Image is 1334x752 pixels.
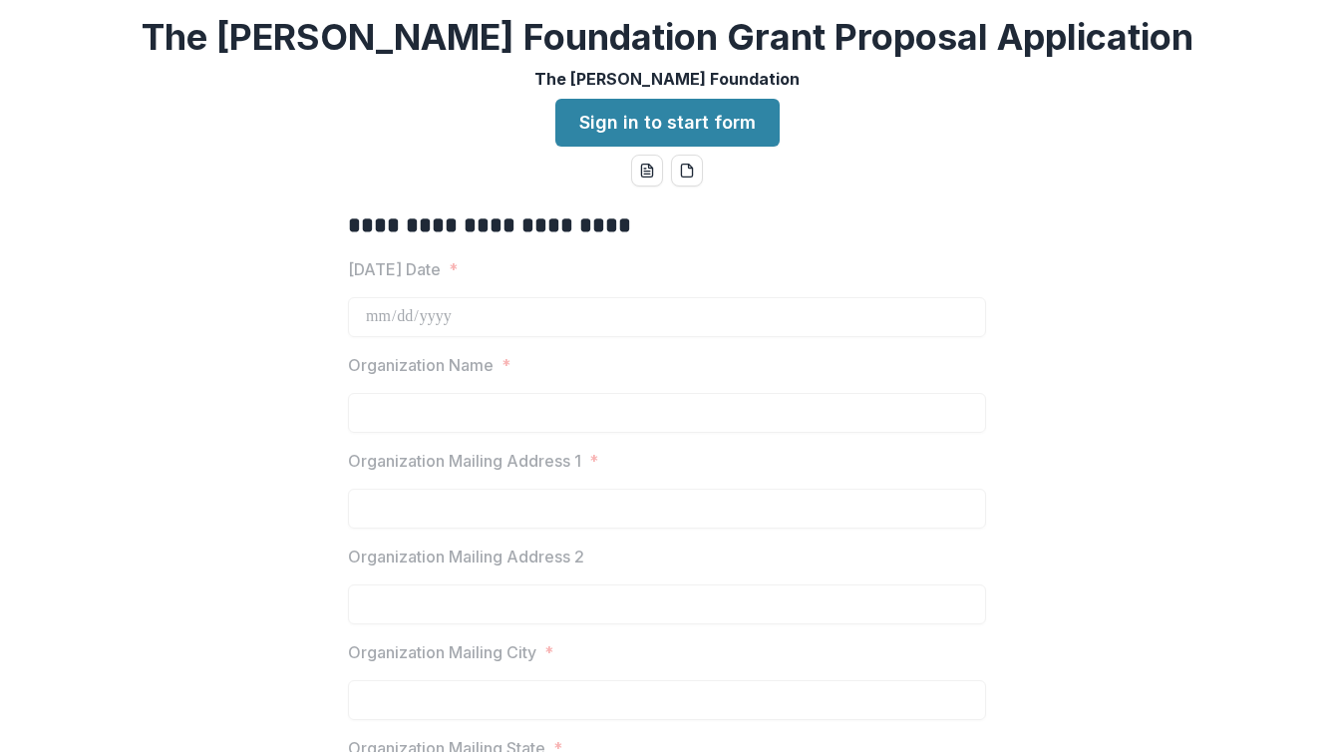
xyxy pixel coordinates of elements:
button: pdf-download [671,155,703,187]
p: [DATE] Date [348,257,441,281]
p: The [PERSON_NAME] Foundation [534,67,800,91]
h2: The [PERSON_NAME] Foundation Grant Proposal Application [142,16,1193,59]
p: Organization Mailing Address 1 [348,449,581,473]
p: Organization Mailing Address 2 [348,545,584,568]
button: word-download [631,155,663,187]
a: Sign in to start form [555,99,780,147]
p: Organization Name [348,353,494,377]
p: Organization Mailing City [348,640,536,664]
